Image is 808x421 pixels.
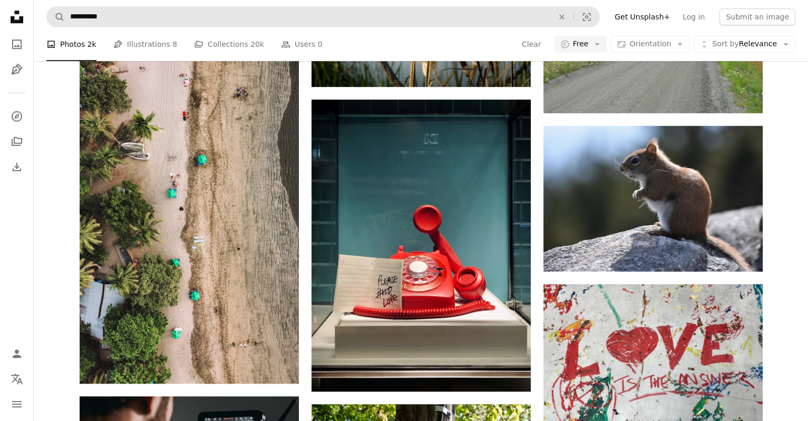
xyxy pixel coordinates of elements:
a: Get Unsplash+ [608,8,676,25]
a: Explore [6,106,27,127]
a: Collections 20k [194,27,264,61]
span: 8 [172,38,177,50]
a: Collections [6,131,27,152]
a: Download History [6,156,27,177]
a: Photos [6,34,27,55]
button: Menu [6,394,27,415]
button: Search Unsplash [47,7,65,27]
button: Language [6,368,27,389]
form: Find visuals sitewide [46,6,600,27]
button: Submit an image [719,8,795,25]
span: Orientation [629,39,671,48]
span: 20k [250,38,264,50]
img: red and white rotary telephone on white table [311,99,531,392]
a: red and white i love you wall art [543,362,763,371]
a: Log in / Sign up [6,343,27,364]
a: Illustrations [6,59,27,80]
a: green and blue christmas tree on brown sand [80,184,299,194]
span: Relevance [712,39,777,49]
a: Log in [676,8,711,25]
button: Sort byRelevance [694,36,795,53]
button: Clear [550,7,573,27]
img: brown rodent on top of gray rock [543,126,763,272]
button: Clear [521,36,542,53]
a: brown rodent on top of gray rock [543,194,763,203]
a: Illustrations 8 [113,27,177,61]
a: red and white rotary telephone on white table [311,240,531,250]
span: Sort by [712,39,738,48]
span: Free [573,39,589,49]
button: Visual search [574,7,599,27]
button: Free [554,36,607,53]
a: Users 0 [281,27,323,61]
button: Orientation [611,36,689,53]
span: 0 [318,38,323,50]
a: Home — Unsplash [6,6,27,29]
